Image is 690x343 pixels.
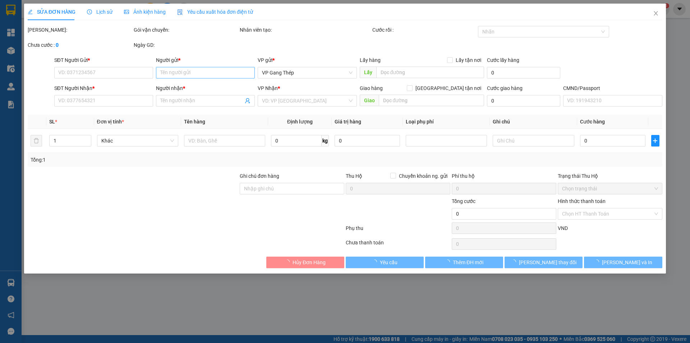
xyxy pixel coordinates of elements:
[245,98,251,104] span: user-add
[646,4,666,24] button: Close
[50,119,55,125] span: SL
[184,135,265,146] input: VD: Bàn, Ghế
[580,119,605,125] span: Cước hàng
[101,135,174,146] span: Khác
[487,57,519,63] label: Cước lấy hàng
[453,258,483,266] span: Thêm ĐH mới
[31,156,266,164] div: Tổng: 1
[380,258,397,266] span: Yêu cầu
[28,9,33,14] span: edit
[124,9,129,14] span: picture
[594,259,602,265] span: loading
[28,9,75,15] span: SỬA ĐƠN HÀNG
[487,95,560,107] input: Cước giao hàng
[240,173,279,179] label: Ghi chú đơn hàng
[240,26,371,34] div: Nhân viên tạo:
[124,9,166,15] span: Ảnh kiện hàng
[335,119,361,125] span: Giá trị hàng
[519,258,576,266] span: [PERSON_NAME] thay đổi
[54,84,153,92] div: SĐT Người Nhận
[258,85,278,91] span: VP Nhận
[558,172,662,180] div: Trạng thái Thu Hộ
[177,9,183,15] img: icon
[453,56,484,64] span: Lấy tận nơi
[360,85,383,91] span: Giao hàng
[372,259,380,265] span: loading
[360,95,379,106] span: Giao
[563,84,662,92] div: CMND/Passport
[562,183,658,194] span: Chọn trạng thái
[558,225,568,231] span: VND
[266,257,344,268] button: Hủy Đơn Hàng
[56,42,59,48] b: 0
[652,138,659,144] span: plus
[240,183,344,194] input: Ghi chú đơn hàng
[490,115,577,129] th: Ghi chú
[54,56,153,64] div: SĐT Người Gửi
[558,198,606,204] label: Hình thức thanh toán
[285,259,293,265] span: loading
[156,84,255,92] div: Người nhận
[651,135,659,146] button: plus
[403,115,490,129] th: Loại phụ phí
[360,67,376,78] span: Lấy
[413,84,484,92] span: [GEOGRAPHIC_DATA] tận nơi
[487,67,560,78] input: Cước lấy hàng
[360,57,381,63] span: Lấy hàng
[505,257,583,268] button: [PERSON_NAME] thay đổi
[28,41,132,49] div: Chưa cước :
[262,67,353,78] span: VP Gang Thép
[346,173,362,179] span: Thu Hộ
[452,172,556,183] div: Phí thu hộ
[445,259,453,265] span: loading
[493,135,574,146] input: Ghi Chú
[452,198,475,204] span: Tổng cước
[322,135,329,146] span: kg
[258,56,357,64] div: VP gửi
[602,258,652,266] span: [PERSON_NAME] và In
[511,259,519,265] span: loading
[345,239,451,251] div: Chưa thanh toán
[396,172,450,180] span: Chuyển khoản ng. gửi
[287,119,313,125] span: Định lượng
[87,9,112,15] span: Lịch sử
[177,9,253,15] span: Yêu cầu xuất hóa đơn điện tử
[346,257,424,268] button: Yêu cầu
[184,119,205,125] span: Tên hàng
[97,119,124,125] span: Đơn vị tính
[653,10,659,16] span: close
[134,26,238,34] div: Gói vận chuyển:
[584,257,662,268] button: [PERSON_NAME] và In
[379,95,484,106] input: Dọc đường
[293,258,326,266] span: Hủy Đơn Hàng
[487,85,523,91] label: Cước giao hàng
[376,67,484,78] input: Dọc đường
[156,56,255,64] div: Người gửi
[134,41,238,49] div: Ngày GD:
[28,26,132,34] div: [PERSON_NAME]:
[87,9,92,14] span: clock-circle
[372,26,477,34] div: Cước rồi :
[31,135,42,146] button: delete
[345,224,451,237] div: Phụ thu
[425,257,503,268] button: Thêm ĐH mới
